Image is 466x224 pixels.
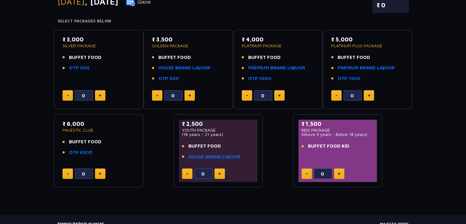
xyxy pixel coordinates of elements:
img: minus [156,95,158,96]
a: PREMIUM BRAND LIQUOR [338,64,395,71]
span: BUFFET FOOD [69,138,101,145]
p: PLATINUM PLUS PACKAGE [331,44,404,48]
p: ₹ 5,000 [331,35,404,44]
span: BUFFET FOOD [338,54,370,61]
img: minus [306,173,308,174]
span: BUFFET FOOD [248,54,281,61]
p: YOUTH PACKAGE [182,128,255,132]
img: minus [186,173,188,174]
span: BUFFET FOOD [158,54,191,61]
p: KIDS PACKAGE [301,128,374,132]
img: plus [338,172,340,175]
p: (18 years - 21 years) [182,132,255,137]
img: plus [99,94,101,97]
img: minus [246,95,248,96]
a: OTP 500 [158,75,179,82]
p: SILVER PACKAGE [63,44,135,48]
p: ₹ 6,000 [63,120,135,128]
a: OTP 500 [69,64,89,71]
p: PLATINUM PACKAGE [242,44,314,48]
img: minus [67,173,69,174]
img: plus [278,94,281,97]
p: ₹ 0 [377,1,404,10]
p: ₹ 3,000 [63,35,135,44]
p: ₹ 2,500 [182,120,255,128]
p: ₹ 4,000 [242,35,314,44]
a: OTP 6500 [69,149,93,156]
img: minus [67,95,69,96]
img: minus [335,95,337,96]
p: ₹ 3,500 [152,35,225,44]
img: plus [99,172,101,175]
a: OTP 1000 [248,75,271,82]
img: plus [218,172,221,175]
span: BUFFET FOOD [69,54,101,61]
img: plus [368,94,370,97]
span: BUFFET FOOD [188,143,221,150]
a: HOUSE BRAND LIQUOR [188,153,240,160]
p: (Above 4 years - Below 18 years) [301,132,374,137]
h4: Select Packages Below [58,19,409,24]
a: OTP 1500 [338,75,360,82]
p: MAJESTIC CLUB [63,128,135,132]
a: HOUSE BRAND LIQUOR [158,64,210,71]
p: GOLDEN PACKAGE [152,44,225,48]
span: BUFFET FOOD KID [308,143,349,150]
img: plus [188,94,191,97]
a: PREMIUM BRAND LIQUOR [248,64,305,71]
p: ₹ 1,500 [301,120,374,128]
